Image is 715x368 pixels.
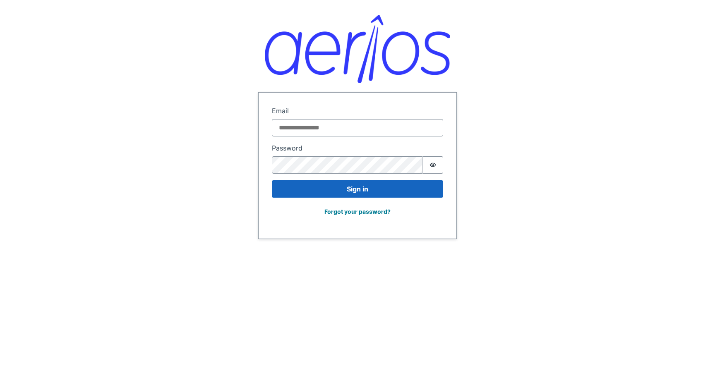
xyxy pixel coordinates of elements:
[319,204,396,219] button: Forgot your password?
[265,15,450,83] img: Aerios logo
[272,143,443,153] label: Password
[272,106,443,116] label: Email
[422,156,443,174] button: Show password
[272,180,443,198] button: Sign in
